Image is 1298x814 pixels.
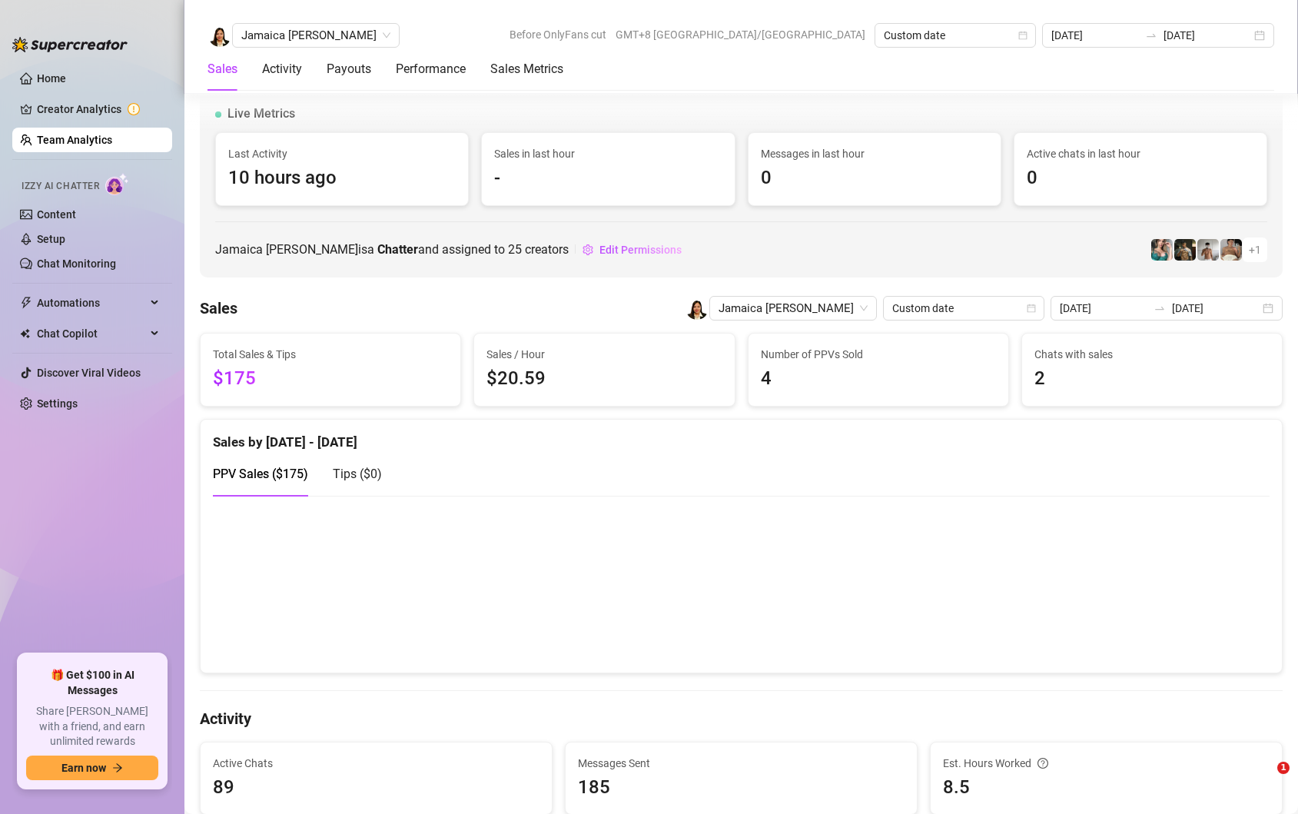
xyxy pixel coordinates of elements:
[1051,27,1139,44] input: Start date
[396,60,466,78] div: Performance
[228,145,456,162] span: Last Activity
[1154,302,1166,314] span: to
[486,346,722,363] span: Sales / Hour
[37,397,78,410] a: Settings
[262,60,302,78] div: Activity
[1154,302,1166,314] span: swap-right
[686,297,709,320] img: Jamaica Hurtado
[892,297,1035,320] span: Custom date
[37,208,76,221] a: Content
[37,367,141,379] a: Discover Viral Videos
[105,173,129,195] img: AI Chatter
[207,60,237,78] div: Sales
[61,762,106,774] span: Earn now
[1027,304,1036,313] span: calendar
[599,244,682,256] span: Edit Permissions
[213,755,539,772] span: Active Chats
[327,60,371,78] div: Payouts
[1151,239,1173,261] img: Zaddy
[213,420,1270,453] div: Sales by [DATE] - [DATE]
[1037,755,1048,772] span: question-circle
[1018,31,1027,40] span: calendar
[37,233,65,245] a: Setup
[508,242,522,257] span: 25
[486,364,722,394] span: $20.59
[200,708,1283,729] h4: Activity
[1027,164,1254,193] span: 0
[578,755,905,772] span: Messages Sent
[490,60,563,78] div: Sales Metrics
[208,24,231,47] img: Jamaica Hurtado
[1249,241,1261,258] span: + 1
[1277,762,1290,774] span: 1
[1060,300,1147,317] input: Start date
[20,297,32,309] span: thunderbolt
[20,328,30,339] img: Chat Copilot
[1197,239,1219,261] img: aussieboy_j
[112,763,123,773] span: arrow-right
[884,24,1027,47] span: Custom date
[1220,239,1242,261] img: Aussieboy_jfree
[12,37,128,52] img: logo-BBDzfeDw.svg
[213,773,539,802] span: 89
[1174,239,1196,261] img: Tony
[582,238,682,262] button: Edit Permissions
[761,364,996,394] span: 4
[583,244,593,255] span: setting
[1145,29,1157,42] span: swap-right
[943,755,1270,772] div: Est. Hours Worked
[616,23,865,46] span: GMT+8 [GEOGRAPHIC_DATA]/[GEOGRAPHIC_DATA]
[37,291,146,315] span: Automations
[213,467,308,481] span: PPV Sales ( $175 )
[37,134,112,146] a: Team Analytics
[1246,762,1283,799] iframe: Intercom live chat
[377,242,418,257] b: Chatter
[494,164,722,193] span: -
[494,145,722,162] span: Sales in last hour
[1145,29,1157,42] span: to
[37,72,66,85] a: Home
[761,164,988,193] span: 0
[761,145,988,162] span: Messages in last hour
[213,346,448,363] span: Total Sales & Tips
[1034,364,1270,394] span: 2
[510,23,606,46] span: Before OnlyFans cut
[943,773,1270,802] span: 8.5
[227,105,295,123] span: Live Metrics
[215,240,569,259] span: Jamaica [PERSON_NAME] is a and assigned to creators
[1034,346,1270,363] span: Chats with sales
[26,756,158,780] button: Earn nowarrow-right
[1027,145,1254,162] span: Active chats in last hour
[228,164,456,193] span: 10 hours ago
[761,346,996,363] span: Number of PPVs Sold
[22,179,99,194] span: Izzy AI Chatter
[578,773,905,802] span: 185
[26,704,158,749] span: Share [PERSON_NAME] with a friend, and earn unlimited rewards
[333,467,382,481] span: Tips ( $0 )
[37,321,146,346] span: Chat Copilot
[37,97,160,121] a: Creator Analytics exclamation-circle
[37,257,116,270] a: Chat Monitoring
[241,24,390,47] span: Jamaica Hurtado
[26,668,158,698] span: 🎁 Get $100 in AI Messages
[1172,300,1260,317] input: End date
[719,297,868,320] span: Jamaica Hurtado
[213,364,448,394] span: $175
[200,297,237,319] h4: Sales
[1164,27,1251,44] input: End date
